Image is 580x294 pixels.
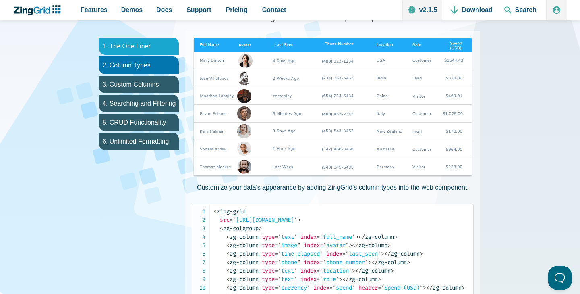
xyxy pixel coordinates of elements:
[275,276,297,283] span: text
[349,267,352,274] span: "
[313,284,329,291] span: index
[300,276,317,283] span: index
[275,242,300,249] span: image
[352,284,355,291] span: "
[278,276,281,283] span: "
[262,284,275,291] span: type
[226,259,230,266] span: <
[213,208,246,215] span: zing-grid
[317,276,320,283] span: =
[323,242,326,249] span: "
[226,284,259,291] span: zg-column
[342,276,378,283] span: zg-column
[275,242,278,249] span: =
[384,250,420,257] span: zg-column
[262,276,275,283] span: type
[294,217,297,223] span: "
[346,250,349,257] span: "
[278,267,281,274] span: "
[275,259,278,266] span: =
[423,284,426,291] span: >
[262,250,275,257] span: type
[13,5,65,15] a: ZingChart Logo. Click to return to the homepage
[368,259,371,266] span: >
[317,267,320,274] span: =
[275,234,278,240] span: =
[156,4,172,15] span: Docs
[262,242,275,249] span: type
[342,276,349,283] span: </
[320,267,323,274] span: "
[300,267,317,274] span: index
[99,38,179,55] li: 1. The One Liner
[346,242,349,249] span: "
[352,242,358,249] span: </
[294,234,297,240] span: "
[233,217,236,223] span: "
[278,250,281,257] span: "
[391,267,394,274] span: >
[358,234,394,240] span: zg-column
[294,276,297,283] span: "
[226,284,230,291] span: <
[259,225,262,232] span: >
[384,250,391,257] span: </
[226,4,248,15] span: Pricing
[387,242,391,249] span: >
[317,276,339,283] span: role
[99,56,179,74] li: 2. Column Types
[339,276,342,283] span: >
[378,284,381,291] span: =
[352,242,387,249] span: zg-column
[81,4,108,15] span: Features
[226,242,230,249] span: <
[304,242,320,249] span: index
[278,234,281,240] span: "
[320,259,368,266] span: phone_number
[220,217,230,223] span: src
[278,242,281,249] span: "
[371,259,407,266] span: zg-column
[275,267,297,274] span: text
[121,4,143,15] span: Demos
[381,250,384,257] span: >
[378,284,423,291] span: Spend (USD)
[278,259,281,266] span: "
[230,217,233,223] span: =
[407,259,410,266] span: >
[262,234,275,240] span: type
[349,242,352,249] span: >
[275,284,310,291] span: currency
[381,284,384,291] span: "
[220,225,259,232] span: zg-colgroup
[320,234,323,240] span: "
[226,267,259,274] span: zg-column
[371,259,378,266] span: </
[342,250,346,257] span: =
[99,114,179,131] li: 5. CRUD Functionality
[297,242,300,249] span: "
[304,259,320,266] span: index
[275,276,278,283] span: =
[355,267,391,274] span: zg-column
[320,250,323,257] span: "
[317,234,355,240] span: full_name
[226,267,230,274] span: <
[365,259,368,266] span: "
[352,234,355,240] span: "
[226,234,230,240] span: <
[320,276,323,283] span: "
[275,267,278,274] span: =
[226,276,259,283] span: zg-column
[294,267,297,274] span: "
[297,259,300,266] span: "
[320,242,323,249] span: =
[262,259,275,266] span: type
[99,95,179,112] li: 4. Searching and Filtering
[230,217,297,223] span: [URL][DOMAIN_NAME]
[462,284,465,291] span: >
[320,242,349,249] span: avatar
[297,217,300,223] span: >
[329,284,355,291] span: spend
[548,266,572,290] iframe: Toggle Customer Support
